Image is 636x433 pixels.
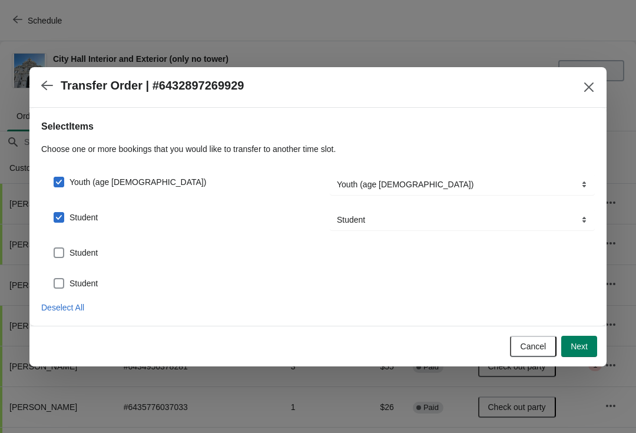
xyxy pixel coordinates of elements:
span: Deselect All [41,303,84,312]
span: Next [571,342,588,351]
h2: Select Items [41,120,595,134]
span: Cancel [521,342,546,351]
span: Student [69,277,98,289]
h2: Transfer Order | #6432897269929 [61,79,244,92]
button: Close [578,77,599,98]
button: Deselect All [37,297,89,318]
button: Next [561,336,597,357]
button: Cancel [510,336,557,357]
span: Student [69,247,98,259]
p: Choose one or more bookings that you would like to transfer to another time slot. [41,143,595,155]
span: Youth (age [DEMOGRAPHIC_DATA]) [69,176,206,188]
span: Student [69,211,98,223]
